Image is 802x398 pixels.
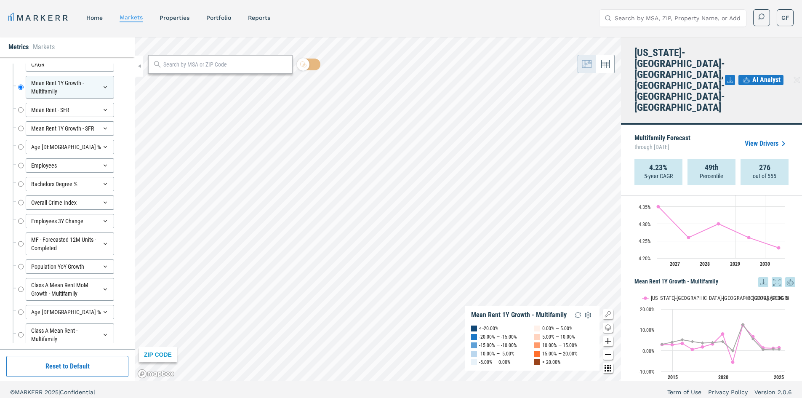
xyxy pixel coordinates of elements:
h5: Mean Rent 1Y Growth - Multifamily [634,277,795,287]
div: Age [DEMOGRAPHIC_DATA] % [26,305,114,319]
strong: 49th [705,163,719,172]
div: Rent Mean Forecast 5 Year CAGR. Highcharts interactive chart. [634,168,795,273]
path: Saturday, 14 Dec, 16:00, 3.1. USA. [661,342,664,346]
div: 5.00% — 10.00% [542,333,575,341]
p: Percentile [700,172,723,180]
text: 4.35% [639,204,651,210]
button: GF [777,9,794,26]
canvas: Map [135,37,621,381]
a: markets [120,14,143,21]
path: Monday, 14 Dec, 16:00, -0.01. USA. [731,349,735,352]
path: Monday, 14 Dec, 16:00, 3.48. New York-Newark-Jersey City, NY-NJ-PA. [681,342,684,345]
input: Search by MSA or ZIP Code [163,60,288,69]
div: 15.00% — 20.00% [542,350,578,358]
div: Mean Rent 1Y Growth - SFR [26,121,114,136]
text: 10.00% [640,327,655,333]
div: 0.00% — 5.00% [542,324,573,333]
span: through [DATE] [634,142,690,152]
path: Wednesday, 14 Jun, 17:00, 4.3. New York-Newark-Jersey City, NY-NJ-PA. [717,222,720,225]
p: out of 555 [753,172,776,180]
span: © [10,389,15,395]
span: Confidential [60,389,95,395]
path: Sunday, 14 Dec, 16:00, 4.11. USA. [671,340,674,344]
strong: 4.23% [649,163,668,172]
path: Thursday, 14 Jun, 17:00, 4.26. New York-Newark-Jersey City, NY-NJ-PA. [747,236,751,239]
div: Class A Mean Rent - Multifamily [26,323,114,346]
div: Bachelors Degree % [26,177,114,191]
span: MARKERR [15,389,45,395]
div: Mean Rent 1Y Growth - Multifamily [471,311,567,319]
path: Thursday, 14 Dec, 16:00, 1.81. New York-Newark-Jersey City, NY-NJ-PA. [701,345,704,349]
text: 2030 [760,261,770,267]
strong: 276 [759,163,770,172]
button: Reset to Default [6,356,128,377]
button: Change style map button [603,323,613,333]
text: 2020 [718,374,728,380]
button: AI Analyst [738,75,783,85]
path: Thursday, 14 Dec, 16:00, 3.7. USA. [701,341,704,345]
div: Overall Crime Index [26,195,114,210]
a: Version 2.0.6 [754,388,792,396]
path: Wednesday, 14 Dec, 16:00, 0.59. New York-Newark-Jersey City, NY-NJ-PA. [691,348,694,351]
text: 2027 [670,261,680,267]
path: Monday, 14 Jul, 17:00, 0.71. USA. [778,347,781,351]
div: -5.00% — 0.00% [479,358,511,366]
input: Search by MSA, ZIP, Property Name, or Address [615,10,741,27]
text: [GEOGRAPHIC_DATA] [753,295,798,301]
text: -10.00% [639,369,655,375]
a: View Drivers [745,139,789,149]
a: Mapbox logo [137,369,174,379]
button: Zoom in map button [603,336,613,346]
div: Mean Rent - SFR [26,103,114,117]
div: ZIP CODE [139,347,177,362]
div: Mean Rent 1Y Growth - Multifamily [26,76,114,99]
a: Portfolio [206,14,231,21]
div: > 20.00% [542,358,561,366]
div: Class A Mean Rent MoM Growth - Multifamily [26,278,114,301]
p: Multifamily Forecast [634,135,690,152]
div: -10.00% — -5.00% [479,350,514,358]
path: Thursday, 14 Dec, 16:00, 0.5. USA. [762,348,765,351]
div: 10.00% — 15.00% [542,341,578,350]
path: Wednesday, 14 Dec, 16:00, 5.66. USA. [751,337,755,341]
a: MARKERR [8,12,69,24]
div: Employees [26,158,114,173]
text: 2028 [700,261,710,267]
div: -20.00% — -15.00% [479,333,517,341]
span: GF [781,13,789,22]
text: 2015 [668,374,678,380]
button: Zoom out map button [603,350,613,360]
text: 4.30% [639,222,651,227]
text: 4.25% [639,238,651,244]
path: Tuesday, 14 Dec, 16:00, 12.61. USA. [741,323,745,326]
div: Age [DEMOGRAPHIC_DATA] % [26,140,114,154]
path: Friday, 14 Dec, 16:00, 3.88. USA. [711,341,714,344]
a: reports [248,14,270,21]
path: Saturday, 14 Dec, 16:00, 0.77. USA. [772,347,775,351]
svg: Interactive chart [634,287,789,393]
path: Saturday, 14 Dec, 16:00, 2.9. New York-Newark-Jersey City, NY-NJ-PA. [661,343,664,346]
h4: [US_STATE]-[GEOGRAPHIC_DATA]-[GEOGRAPHIC_DATA], [GEOGRAPHIC_DATA]-[GEOGRAPHIC_DATA]-[GEOGRAPHIC_D... [634,47,725,113]
a: home [86,14,103,21]
p: 5-year CAGR [644,172,673,180]
text: 2029 [730,261,740,267]
path: Saturday, 14 Dec, 16:00, 4.39. USA. [721,340,725,343]
path: Friday, 14 Jun, 17:00, 4.23. New York-Newark-Jersey City, NY-NJ-PA. [777,246,781,249]
path: Monday, 14 Dec, 16:00, 5.24. USA. [681,338,684,342]
path: Saturday, 14 Dec, 16:00, 8.03. New York-Newark-Jersey City, NY-NJ-PA. [721,332,725,336]
img: Reload Legend [573,310,583,320]
img: Settings [583,310,593,320]
a: properties [160,14,189,21]
div: -15.00% — -10.00% [479,341,517,350]
a: Term of Use [667,388,701,396]
text: 2025 YTD [774,374,784,387]
svg: Interactive chart [634,168,789,273]
path: Wednesday, 14 Dec, 16:00, 4.39. USA. [691,340,694,343]
li: Markets [33,42,55,52]
li: Metrics [8,42,29,52]
div: Mean Rent 1Y Growth - Multifamily. Highcharts interactive chart. [634,287,795,393]
path: Monday, 14 Jun, 17:00, 4.26. New York-Newark-Jersey City, NY-NJ-PA. [687,236,690,239]
button: Other options map button [603,363,613,373]
span: 2025 | [45,389,60,395]
text: 4.20% [639,256,651,262]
